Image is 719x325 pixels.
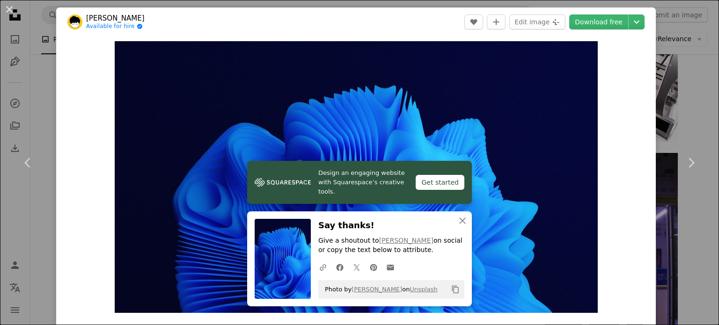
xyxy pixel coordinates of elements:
h3: Say thanks! [318,219,464,232]
a: Share on Pinterest [365,258,382,276]
button: Like [464,14,483,29]
img: blue smoke on black background [115,41,598,313]
a: [PERSON_NAME] [379,237,433,244]
p: Give a shoutout to on social or copy the text below to attribute. [318,236,464,255]
a: Next [663,118,719,208]
a: [PERSON_NAME] [86,14,145,23]
button: Zoom in on this image [115,41,598,313]
a: Share on Twitter [348,258,365,276]
a: Share on Facebook [331,258,348,276]
button: Copy to clipboard [448,282,463,297]
img: Go to SIMON LEE's profile [67,14,82,29]
a: Unsplash [410,286,437,293]
span: Photo by on [320,282,438,297]
img: file-1606177908946-d1eed1cbe4f5image [255,175,311,189]
a: Available for hire [86,23,145,30]
a: Download free [569,14,628,29]
a: Share over email [382,258,399,276]
a: [PERSON_NAME] [352,286,402,293]
a: Design an engaging website with Squarespace’s creative tools.Get started [247,161,472,204]
button: Choose download size [629,14,645,29]
span: Design an engaging website with Squarespace’s creative tools. [318,168,408,196]
div: Get started [416,175,464,190]
button: Edit image [509,14,565,29]
button: Add to Collection [487,14,506,29]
